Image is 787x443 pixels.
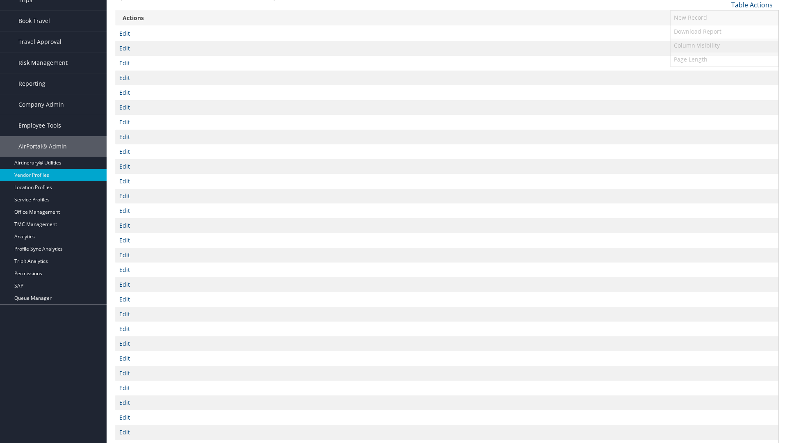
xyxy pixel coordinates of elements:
[671,39,778,53] a: Column Visibility
[671,53,778,66] a: Page Length
[18,94,64,115] span: Company Admin
[18,53,68,73] span: Risk Management
[671,11,778,25] a: New Record
[18,73,45,94] span: Reporting
[671,25,778,39] a: Download Report
[18,136,67,157] span: AirPortal® Admin
[18,32,61,52] span: Travel Approval
[18,115,61,136] span: Employee Tools
[18,11,50,31] span: Book Travel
